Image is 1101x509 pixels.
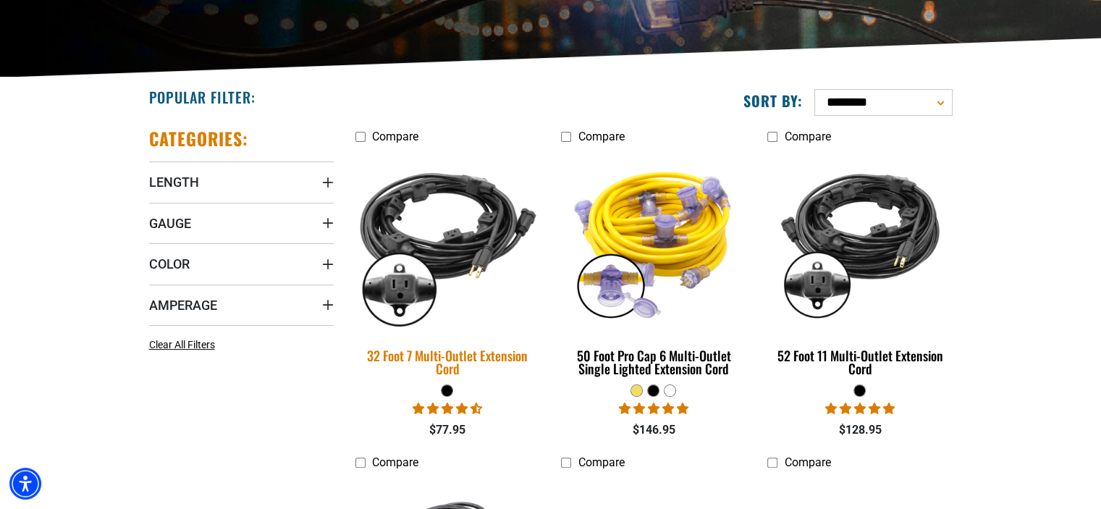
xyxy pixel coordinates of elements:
[149,339,215,350] span: Clear All Filters
[825,402,895,416] span: 4.95 stars
[149,215,191,232] span: Gauge
[562,158,745,324] img: yellow
[149,297,217,314] span: Amperage
[149,337,221,353] a: Clear All Filters
[784,455,830,469] span: Compare
[149,243,334,284] summary: Color
[767,349,952,375] div: 52 Foot 11 Multi-Outlet Extension Cord
[561,349,746,375] div: 50 Foot Pro Cap 6 Multi-Outlet Single Lighted Extension Cord
[561,151,746,384] a: yellow 50 Foot Pro Cap 6 Multi-Outlet Single Lighted Extension Cord
[578,130,624,143] span: Compare
[578,455,624,469] span: Compare
[743,91,803,110] label: Sort by:
[149,88,256,106] h2: Popular Filter:
[9,468,41,500] div: Accessibility Menu
[149,174,199,190] span: Length
[372,130,418,143] span: Compare
[355,421,540,439] div: $77.95
[355,151,540,384] a: black 32 Foot 7 Multi-Outlet Extension Cord
[413,402,482,416] span: 4.73 stars
[149,285,334,325] summary: Amperage
[769,158,951,324] img: black
[149,161,334,202] summary: Length
[619,402,688,416] span: 4.80 stars
[561,421,746,439] div: $146.95
[784,130,830,143] span: Compare
[767,421,952,439] div: $128.95
[355,349,540,375] div: 32 Foot 7 Multi-Outlet Extension Cord
[149,203,334,243] summary: Gauge
[767,151,952,384] a: black 52 Foot 11 Multi-Outlet Extension Cord
[149,256,190,272] span: Color
[149,127,249,150] h2: Categories:
[346,148,549,334] img: black
[372,455,418,469] span: Compare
